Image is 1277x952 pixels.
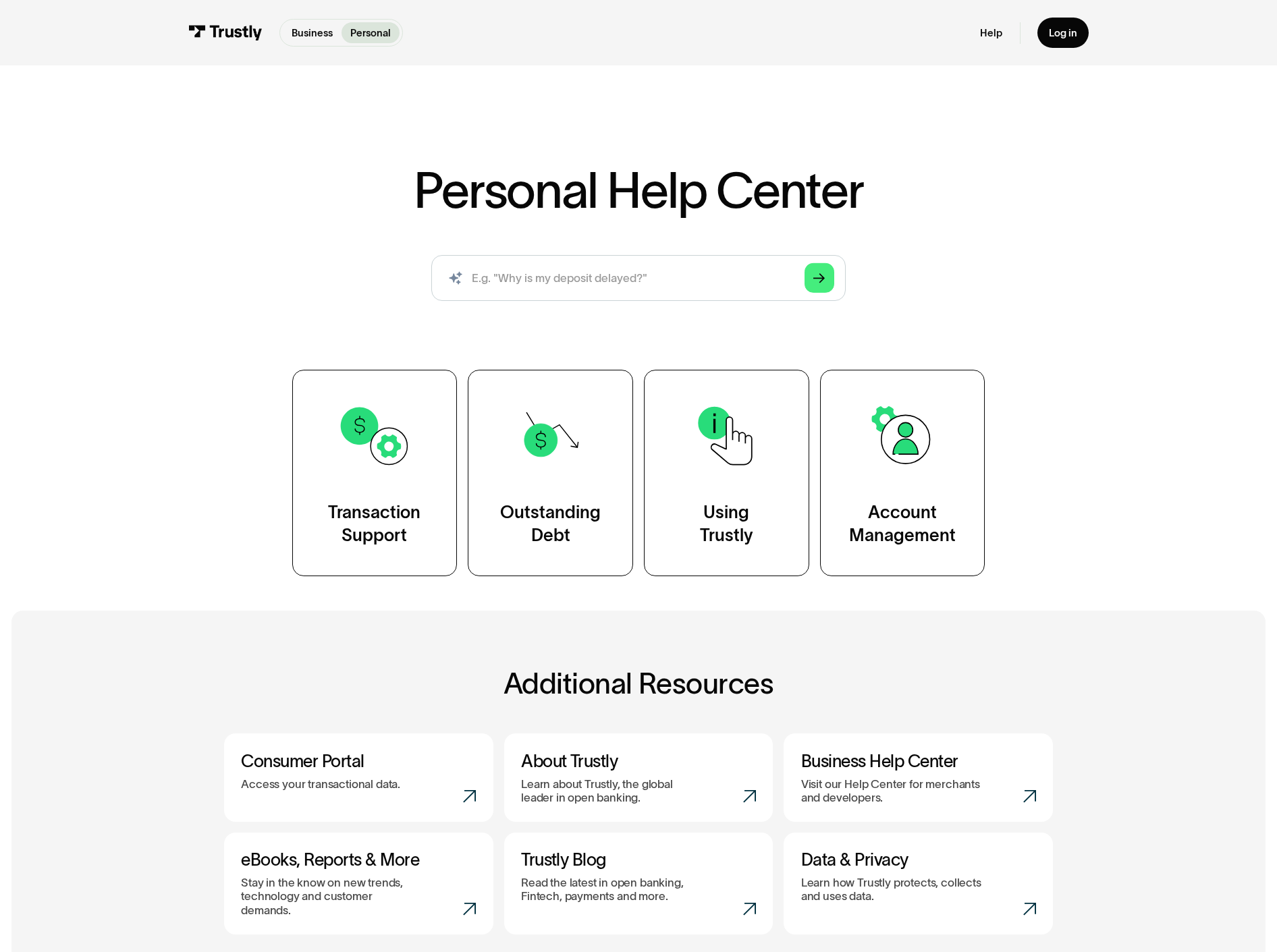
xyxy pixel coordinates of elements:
h1: Personal Help Center [414,165,863,215]
a: Data & PrivacyLearn how Trustly protects, collects and uses data. [784,833,1053,934]
p: Stay in the know on new trends, technology and customer demands. [241,876,423,917]
a: Help [980,26,1002,39]
p: Learn about Trustly, the global leader in open banking. [521,777,703,805]
h2: Additional Resources [224,668,1053,700]
p: Learn how Trustly protects, collects and uses data. [801,876,983,903]
a: Personal [342,22,399,43]
p: Business [292,26,333,40]
a: AccountManagement [820,370,985,577]
a: eBooks, Reports & MoreStay in the know on new trends, technology and customer demands. [224,833,493,934]
div: Transaction Support [328,501,420,547]
div: Using Trustly [700,501,753,547]
a: About TrustlyLearn about Trustly, the global leader in open banking. [504,733,773,821]
a: Consumer PortalAccess your transactional data. [224,733,493,821]
h3: Trustly Blog [521,849,756,870]
a: Trustly BlogRead the latest in open banking, Fintech, payments and more. [504,833,773,934]
div: Log in [1049,26,1077,39]
a: OutstandingDebt [468,370,633,577]
p: Read the latest in open banking, Fintech, payments and more. [521,876,703,903]
img: Trustly Logo [188,25,263,40]
div: Outstanding Debt [500,501,601,547]
h3: About Trustly [521,751,756,771]
h3: Data & Privacy [801,849,1036,870]
p: Personal [350,26,391,40]
p: Visit our Help Center for merchants and developers. [801,777,983,805]
a: UsingTrustly [644,370,809,577]
a: Business Help CenterVisit our Help Center for merchants and developers. [784,733,1053,821]
h3: Business Help Center [801,751,1036,771]
a: TransactionSupport [292,370,458,577]
p: Access your transactional data. [241,777,400,791]
h3: eBooks, Reports & More [241,849,476,870]
a: Log in [1037,18,1089,48]
div: Account Management [849,501,956,547]
h3: Consumer Portal [241,751,476,771]
a: Business [283,22,342,43]
form: Search [431,255,846,301]
input: search [431,255,846,301]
